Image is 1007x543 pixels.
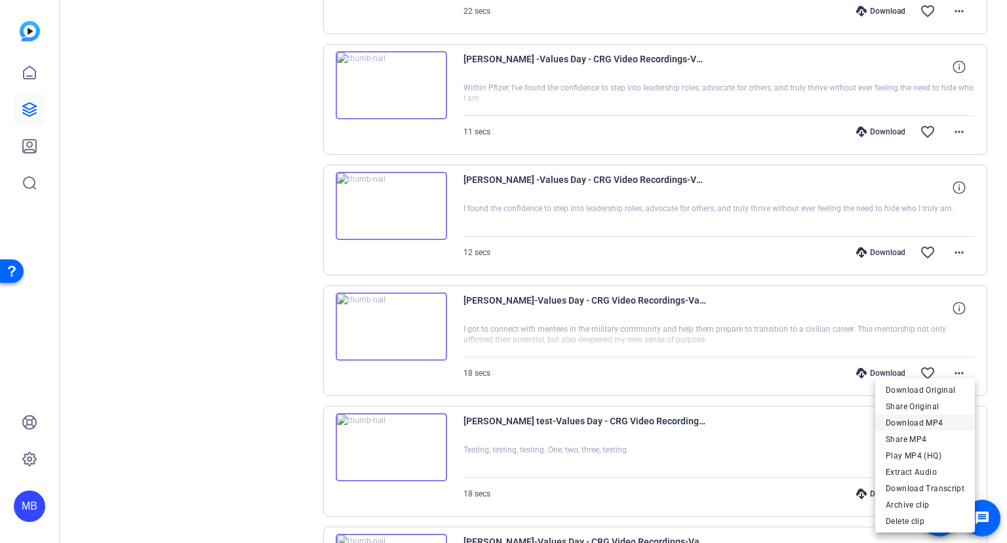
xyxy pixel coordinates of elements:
span: Download MP4 [886,414,964,430]
span: Extract Audio [886,464,964,479]
span: Archive clip [886,496,964,512]
span: Play MP4 (HQ) [886,447,964,463]
span: Delete clip [886,513,964,529]
span: Share MP4 [886,431,964,447]
span: Download Transcript [886,480,964,496]
span: Share Original [886,398,964,414]
span: Download Original [886,382,964,397]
